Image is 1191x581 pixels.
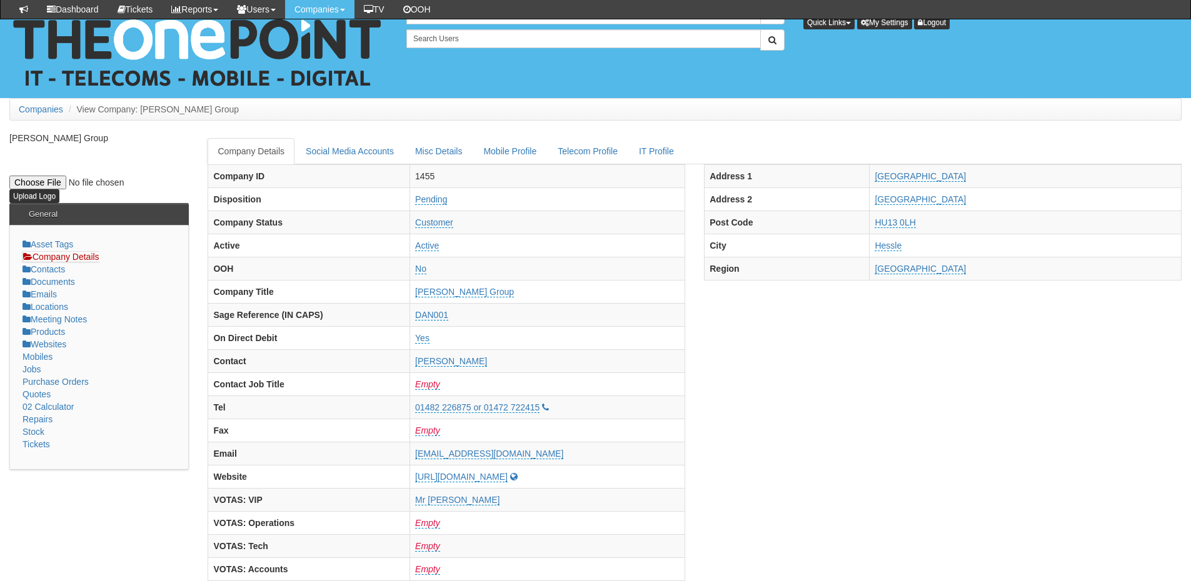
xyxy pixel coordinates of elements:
[208,138,294,164] a: Company Details
[473,138,546,164] a: Mobile Profile
[208,465,410,488] th: Website
[208,557,410,580] th: VOTAS: Accounts
[803,16,855,29] button: Quick Links
[208,534,410,557] th: VOTAS: Tech
[405,138,472,164] a: Misc Details
[208,419,410,442] th: Fax
[705,211,870,234] th: Post Code
[208,280,410,303] th: Company Title
[415,241,439,251] a: Active
[23,289,57,299] a: Emails
[23,327,65,337] a: Products
[9,189,59,203] input: Upload Logo
[415,518,440,529] a: Empty
[208,234,410,257] th: Active
[23,364,41,374] a: Jobs
[23,339,66,349] a: Websites
[875,171,966,182] a: [GEOGRAPHIC_DATA]
[415,264,426,274] a: No
[23,414,53,424] a: Repairs
[208,511,410,534] th: VOTAS: Operations
[23,302,68,312] a: Locations
[23,264,65,274] a: Contacts
[23,239,73,249] a: Asset Tags
[208,257,410,280] th: OOH
[875,241,902,251] a: Hessle
[208,372,410,395] th: Contact Job Title
[23,204,64,225] h3: General
[705,187,870,211] th: Address 2
[875,194,966,205] a: [GEOGRAPHIC_DATA]
[208,164,410,187] th: Company ID
[23,277,75,287] a: Documents
[415,217,453,228] a: Customer
[415,333,430,344] a: Yes
[415,472,508,482] a: [URL][DOMAIN_NAME]
[23,314,87,324] a: Meeting Notes
[875,264,966,274] a: [GEOGRAPHIC_DATA]
[23,352,53,362] a: Mobiles
[857,16,912,29] a: My Settings
[208,187,410,211] th: Disposition
[66,103,239,116] li: View Company: [PERSON_NAME] Group
[23,251,99,262] a: Company Details
[406,29,761,48] input: Search Users
[415,495,500,505] a: Mr [PERSON_NAME]
[410,164,685,187] td: 1455
[208,349,410,372] th: Contact
[705,164,870,187] th: Address 1
[705,234,870,257] th: City
[23,439,50,449] a: Tickets
[208,303,410,326] th: Sage Reference (IN CAPS)
[9,132,189,144] p: [PERSON_NAME] Group
[23,427,44,437] a: Stock
[23,402,74,412] a: 02 Calculator
[415,310,448,320] a: DAN001
[914,16,950,29] a: Logout
[208,442,410,465] th: Email
[208,326,410,349] th: On Direct Debit
[875,217,915,228] a: HU13 0LH
[415,356,487,367] a: [PERSON_NAME]
[208,395,410,419] th: Tel
[208,488,410,511] th: VOTAS: VIP
[19,104,63,114] a: Companies
[705,257,870,280] th: Region
[548,138,628,164] a: Telecom Profile
[208,211,410,234] th: Company Status
[415,564,440,575] a: Empty
[415,425,440,436] a: Empty
[415,541,440,552] a: Empty
[415,379,440,390] a: Empty
[629,138,684,164] a: IT Profile
[23,377,89,387] a: Purchase Orders
[415,287,514,297] a: [PERSON_NAME] Group
[415,402,540,413] a: 01482 226875 or 01472 722415
[415,449,563,459] a: [EMAIL_ADDRESS][DOMAIN_NAME]
[296,138,404,164] a: Social Media Accounts
[23,389,51,399] a: Quotes
[415,194,447,205] a: Pending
